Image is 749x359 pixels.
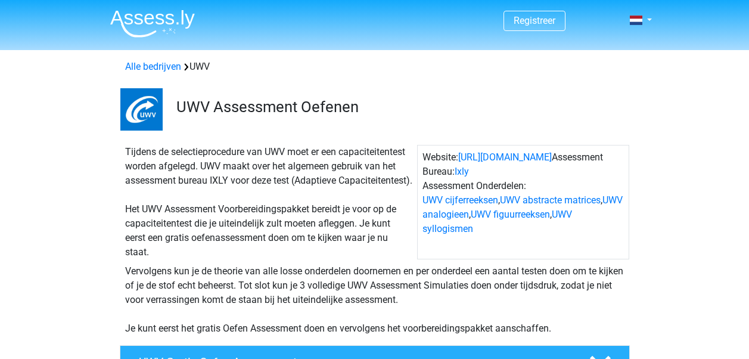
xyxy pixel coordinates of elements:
[500,194,601,206] a: UWV abstracte matrices
[120,60,629,74] div: UWV
[417,145,629,259] div: Website: Assessment Bureau: Assessment Onderdelen: , , , ,
[110,10,195,38] img: Assessly
[125,61,181,72] a: Alle bedrijven
[458,151,552,163] a: [URL][DOMAIN_NAME]
[514,15,555,26] a: Registreer
[422,194,498,206] a: UWV cijferreeksen
[471,209,550,220] a: UWV figuurreeksen
[120,264,629,336] div: Vervolgens kun je de theorie van alle losse onderdelen doornemen en per onderdeel een aantal test...
[120,145,417,259] div: Tijdens de selectieprocedure van UWV moet er een capaciteitentest worden afgelegd. UWV maakt over...
[176,98,620,116] h3: UWV Assessment Oefenen
[455,166,469,177] a: Ixly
